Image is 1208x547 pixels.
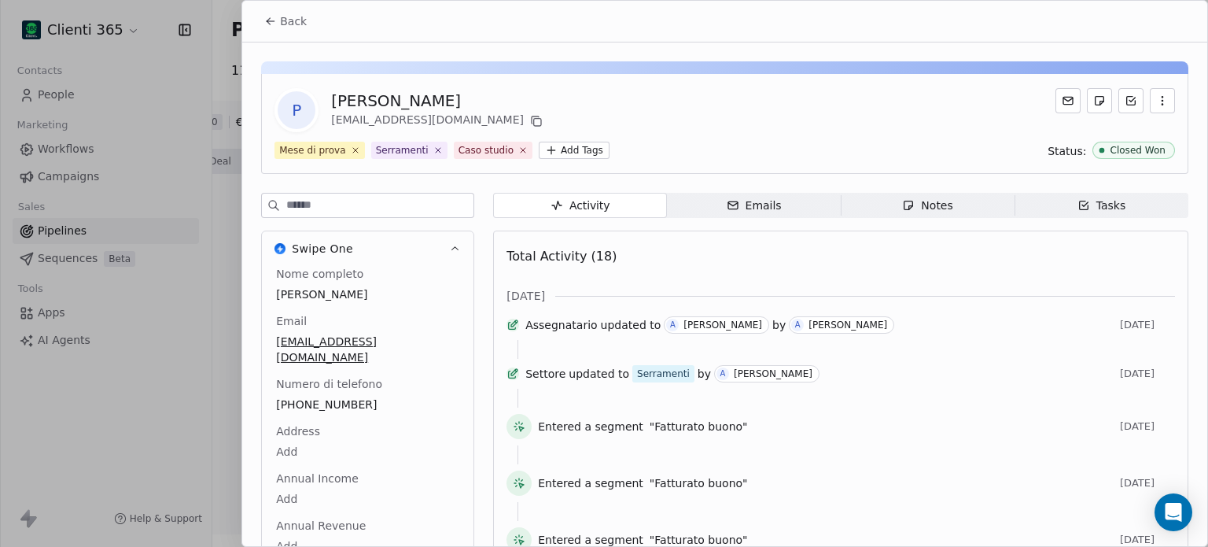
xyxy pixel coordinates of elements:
div: [PERSON_NAME] [331,90,546,112]
div: Serramenti [637,366,690,382]
div: Tasks [1077,198,1126,214]
div: Mese di prova [279,143,345,157]
span: P [278,91,315,129]
img: Swipe One [274,243,285,254]
span: Email [273,313,310,329]
div: A [720,368,726,380]
span: [PHONE_NUMBER] [276,397,459,412]
span: updated to [569,366,629,382]
div: Open Intercom Messenger [1155,493,1192,531]
div: [PERSON_NAME] [683,320,762,331]
span: [DATE] [1120,477,1175,490]
div: Notes [902,198,952,214]
span: Total Activity (18) [506,249,617,264]
button: Swipe OneSwipe One [262,231,473,266]
span: [DATE] [1120,319,1175,331]
span: updated to [601,317,661,333]
span: Back [280,13,307,29]
span: Swipe One [292,241,353,257]
span: Numero di telefono [273,376,385,392]
span: [DATE] [1120,368,1175,380]
div: Serramenti [376,143,429,157]
div: Emails [727,198,782,214]
div: Closed Won [1110,145,1166,156]
span: Assegnatario [525,317,597,333]
div: A [795,319,801,331]
span: Nome completo [273,266,366,282]
span: Settore [525,366,565,382]
span: Add [276,444,459,460]
div: A [670,319,676,331]
button: Add Tags [539,142,610,159]
span: Annual Revenue [273,518,369,534]
button: Back [255,7,316,35]
div: Caso studio [459,143,514,157]
span: [DATE] [506,288,545,304]
div: [EMAIL_ADDRESS][DOMAIN_NAME] [331,112,546,131]
span: [DATE] [1120,420,1175,433]
span: Status: [1048,143,1086,159]
span: [PERSON_NAME] [276,286,459,302]
span: "Fatturato buono" [650,419,748,434]
span: Annual Income [273,471,362,486]
span: Address [273,423,323,439]
span: Add [276,491,459,507]
div: [PERSON_NAME] [734,368,812,379]
span: Entered a segment [538,475,643,491]
div: [PERSON_NAME] [808,320,887,331]
span: Entered a segment [538,419,643,434]
span: "Fatturato buono" [650,475,748,491]
span: by [698,366,711,382]
span: [DATE] [1120,534,1175,546]
span: [EMAIL_ADDRESS][DOMAIN_NAME] [276,334,459,365]
span: by [772,317,786,333]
